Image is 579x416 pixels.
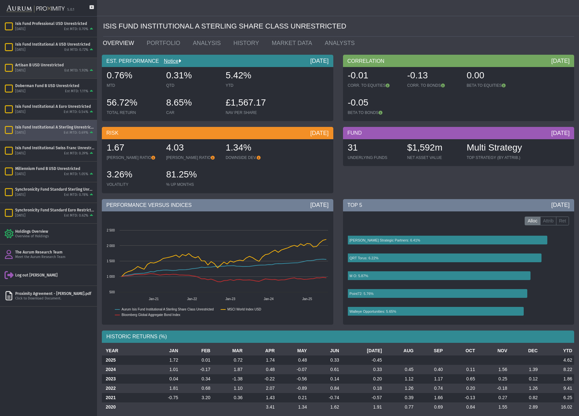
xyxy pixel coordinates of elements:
text: Jan-21 [149,297,159,301]
div: 81.25% [166,168,219,182]
td: 9.41 [540,384,574,393]
div: [DATE] [15,213,26,218]
div: Est MTD: 0.69% [64,130,88,135]
div: [DATE] [551,57,570,65]
text: 2 500 [107,229,115,232]
td: -0.75 [148,393,180,402]
div: [DATE] [15,48,26,52]
a: HISTORY [229,37,267,50]
div: Isis Fund Institutional A Sterling Unrestricted [15,125,94,130]
text: Aurum Isis Fund Institutional A Sterling Share Class Unrestricted [122,308,214,311]
div: £1,567.17 [226,96,279,110]
label: Attrib [540,217,557,226]
div: [DATE] [551,201,570,209]
td: 0.34 [180,374,212,384]
div: Proximity Agreement - [PERSON_NAME].pdf [15,291,94,296]
td: 0.84 [309,384,341,393]
td: 0.01 [180,355,212,365]
a: ANALYSIS [188,37,229,50]
text: Jan-23 [225,297,235,301]
td: 0.25 [477,374,509,384]
div: 0.00 [467,69,520,83]
td: 0.20 [341,374,384,384]
div: RISK [102,127,333,139]
div: BETA TO EQUITIES [467,83,520,88]
td: -0.57 [341,393,384,402]
th: NOV [477,346,509,355]
td: 0.33 [309,355,341,365]
td: 1.91 [341,402,384,412]
th: 2023 [102,374,148,384]
td: 4.62 [540,355,574,365]
td: -0.18 [477,384,509,393]
th: 2021 [102,393,148,402]
th: MAY [277,346,309,355]
div: Est MTD: 0.62% [64,213,88,218]
div: YTD [226,83,279,88]
div: Holdings Overview [15,229,94,234]
th: 2020 [102,402,148,412]
div: [DATE] [15,110,26,115]
span: -0.01 [348,70,369,80]
text: Point72: 5.76% [349,292,374,296]
div: [DATE] [15,193,26,197]
a: MARKET DATA [267,37,320,50]
div: NET ASSET VALUE [407,155,460,160]
div: $1,592m [407,141,460,155]
td: 3.20 [180,393,212,402]
th: 2024 [102,365,148,374]
div: Millennium Fund B USD Unrestricted [15,166,94,171]
a: Notice [159,58,178,64]
td: 1.12 [384,374,415,384]
td: 0.68 [180,384,212,393]
div: [PERSON_NAME] RATIO [107,155,160,160]
div: 1.67 [107,141,160,155]
td: -0.74 [309,393,341,402]
div: Isis Fund Institutional Swiss Franc Unrestricted [15,145,94,151]
td: 1.55 [477,402,509,412]
td: -1.38 [212,374,245,384]
td: 1.62 [309,402,341,412]
div: CORRELATION [343,55,574,67]
div: QTD [166,83,219,88]
text: M O: 5.87% [349,274,368,278]
td: 0.36 [212,393,245,402]
td: 2.07 [244,384,277,393]
div: % UP MONTHS [166,182,219,187]
td: 0.65 [445,374,477,384]
div: [PERSON_NAME] RATIO [166,155,219,160]
th: APR [244,346,277,355]
div: Log out [PERSON_NAME] [15,273,94,278]
td: 1.43 [244,393,277,402]
div: Isis Fund Professional USD Unrestricted [15,21,94,26]
div: EST. PERFORMANCE [102,55,333,67]
div: MTD [107,83,160,88]
td: 0.84 [445,402,477,412]
td: -0.56 [277,374,309,384]
td: 8.22 [540,365,574,374]
div: 1.34% [226,141,279,155]
text: Walleye Opportunities: 5.65% [349,309,396,313]
div: TOTAL RETURN [107,110,160,115]
div: The Aurum Research Team [15,250,94,255]
div: [DATE] [15,172,26,177]
text: Jan-22 [187,297,197,301]
div: 31 [348,141,401,155]
text: 1 000 [107,275,115,278]
th: MAR [212,346,245,355]
div: Doberman Fund B USD Unrestricted [15,83,94,88]
div: Notice [159,58,181,65]
label: Ret [556,217,569,226]
text: QRT Torus: 6.22% [349,256,379,260]
td: 0.04 [148,374,180,384]
td: 0.11 [445,365,477,374]
div: TOP STRATEGY (BY ATTRIB.) [467,155,522,160]
td: 0.72 [212,355,245,365]
td: 0.12 [509,374,540,384]
div: Meet the Aurum Research Team [15,255,94,260]
td: 1.17 [415,374,445,384]
td: -0.89 [277,384,309,393]
td: 0.20 [445,384,477,393]
td: 1.34 [277,402,309,412]
th: JUN [309,346,341,355]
